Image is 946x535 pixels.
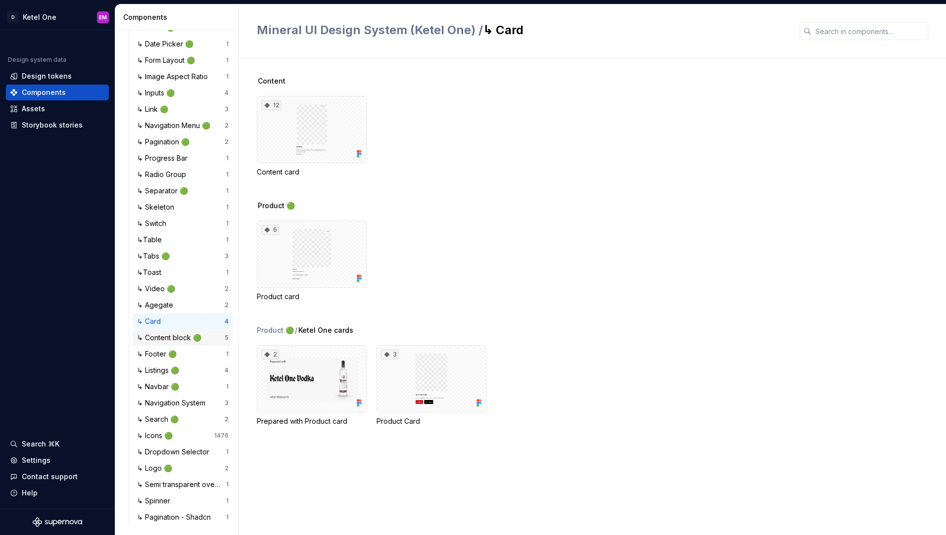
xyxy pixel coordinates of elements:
a: ↳ Listings 🟢4 [133,362,233,378]
div: ↳ Icons 🟢 [137,431,177,441]
div: ↳ Image Aspect Ratio [137,72,212,82]
div: ↳ Content block 🟢 [137,333,205,343]
div: 2 [261,350,279,359]
div: 1 [226,187,229,195]
div: ↳ Pagination 🟢 [137,137,193,147]
div: Design system data [8,56,66,64]
a: Storybook stories [6,117,109,133]
a: ↳ Form Layout 🟢1 [133,52,233,68]
a: ↳ Navigation System3 [133,395,233,411]
a: ↳ Image Aspect Ratio1 [133,69,233,85]
a: ↳ Search 🟢2 [133,411,233,427]
div: 2 [225,464,229,472]
a: Components [6,85,109,100]
div: ↳ Spinner [137,496,174,506]
div: 1 [226,497,229,505]
span: Ketel One cards [298,325,353,335]
div: 1 [226,350,229,358]
div: 12 [261,100,282,110]
button: Help [6,485,109,501]
a: ↳ Pagination 🟢2 [133,134,233,150]
div: ↳ Video 🟢 [137,284,179,294]
span: Product 🟢 [258,201,295,211]
div: Settings [22,455,50,465]
div: Storybook stories [22,120,83,130]
div: 6Product card [257,221,367,302]
a: ↳ Link 🟢3 [133,101,233,117]
a: ↳ Progress Bar1 [133,150,233,166]
div: ↳ Skeleton [137,202,178,212]
a: ↳ Date Picker 🟢1 [133,36,233,52]
a: ↳ Card4 [133,313,233,329]
div: ↳ Separator 🟢 [137,186,192,196]
div: 3Product Card [377,345,486,426]
button: Contact support [6,469,109,485]
div: Product card [257,292,367,302]
div: ↳ Navigation Menu 🟢 [137,121,214,131]
div: Components [22,88,66,97]
div: 1476 [214,432,229,440]
button: Search ⌘K [6,436,109,452]
div: 2 [225,122,229,130]
a: ↳ Agegate2 [133,297,233,313]
div: 1 [226,383,229,391]
a: ↳ Navbar 🟢1 [133,379,233,395]
div: 5 [225,334,229,342]
div: Contact support [22,472,78,482]
div: D [7,11,19,23]
div: ↳ Radio Group [137,170,190,179]
div: ↳ Footer 🟢 [137,349,181,359]
div: Assets [22,104,45,114]
div: 3 [225,105,229,113]
div: 1 [226,513,229,521]
div: Prepared with Product card [257,416,367,426]
div: 1 [226,268,229,276]
div: ↳ Navigation System [137,398,209,408]
a: ↳ Navigation Menu 🟢2 [133,118,233,134]
div: ↳ Semi transparent overlay [137,480,226,490]
div: 12Content card [257,96,367,177]
div: Ketel One [23,12,56,22]
a: ↳ Radio Group1 [133,167,233,182]
div: ↳ Agegate [137,300,177,310]
div: ↳ Logo 🟢 [137,463,176,473]
div: 4 [225,317,229,325]
div: 1 [226,220,229,227]
div: Help [22,488,38,498]
div: 1 [226,203,229,211]
a: ↳ Video 🟢2 [133,281,233,297]
div: 2 [225,301,229,309]
div: ↳Toast [137,267,165,277]
div: 1 [226,154,229,162]
a: ↳ Semi transparent overlay1 [133,477,233,492]
div: 1 [226,73,229,81]
input: Search in components... [811,22,928,40]
div: ↳ Switch [137,219,170,228]
span: Mineral UI Design System (Ketel One) / [257,23,483,37]
div: ↳ Card [137,316,165,326]
a: ↳ Icons 🟢1476 [133,428,233,444]
div: ↳ Dropdown Selector [137,447,213,457]
div: Components [123,12,235,22]
div: 4 [225,89,229,97]
div: 1 [226,236,229,244]
a: ↳ Inputs 🟢4 [133,85,233,101]
div: ↳ Link 🟢 [137,104,172,114]
div: ↳ Inputs 🟢 [137,88,179,98]
a: ↳Tabs 🟢3 [133,248,233,264]
a: Design tokens [6,68,109,84]
svg: Supernova Logo [33,517,82,527]
div: 1 [226,481,229,489]
a: ↳ Logo 🟢2 [133,460,233,476]
div: 4 [225,366,229,374]
h2: ↳ Card [257,22,788,38]
span: / [295,325,297,335]
div: 1 [226,56,229,64]
a: ↳Toast1 [133,265,233,280]
button: DKetel OneEM [2,6,113,28]
span: Content [258,76,285,86]
div: ↳ Progress Bar [137,153,191,163]
div: ↳ Listings 🟢 [137,365,183,375]
div: 2 [225,285,229,293]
